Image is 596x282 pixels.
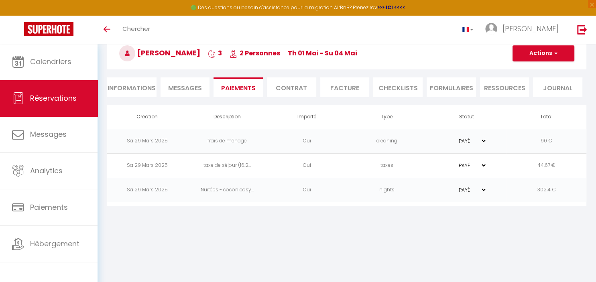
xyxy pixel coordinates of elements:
span: Messages [168,83,202,93]
span: Chercher [122,24,150,33]
td: 44.67 € [506,153,586,178]
td: 302.4 € [506,178,586,202]
li: FORMULAIRES [427,77,476,97]
li: Paiements [214,77,263,97]
a: >>> ICI <<<< [377,4,405,11]
button: Actions [513,45,574,61]
td: Sa 29 Mars 2025 [107,178,187,202]
td: cleaning [347,129,427,153]
li: Informations [107,77,157,97]
td: Sa 29 Mars 2025 [107,153,187,178]
a: Chercher [116,16,156,44]
img: logout [577,24,587,34]
th: Type [347,105,427,129]
span: 2 Personnes [230,49,280,58]
td: taxe de séjour (16.2... [187,153,267,178]
span: Calendriers [30,57,71,67]
span: [PERSON_NAME] [502,24,559,34]
span: Réservations [30,93,77,103]
span: Th 01 Mai - Su 04 Mai [288,49,357,58]
td: 90 € [506,129,586,153]
span: Messages [30,129,67,139]
span: Paiements [30,202,68,212]
span: [PERSON_NAME] [119,48,200,58]
th: Création [107,105,187,129]
td: Nuitées - cocon cosy... [187,178,267,202]
span: Hébergement [30,239,79,249]
th: Total [506,105,586,129]
td: Oui [267,178,347,202]
img: Super Booking [24,22,73,36]
th: Statut [427,105,506,129]
td: Oui [267,153,347,178]
td: nights [347,178,427,202]
td: Oui [267,129,347,153]
td: Sa 29 Mars 2025 [107,129,187,153]
td: frais de ménage [187,129,267,153]
li: Journal [533,77,582,97]
li: Contrat [267,77,316,97]
td: taxes [347,153,427,178]
img: ... [485,23,497,35]
li: Facture [320,77,370,97]
li: Ressources [480,77,529,97]
th: Importé [267,105,347,129]
a: ... [PERSON_NAME] [479,16,569,44]
th: Description [187,105,267,129]
span: 3 [208,49,222,58]
span: Analytics [30,166,63,176]
li: CHECKLISTS [373,77,423,97]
